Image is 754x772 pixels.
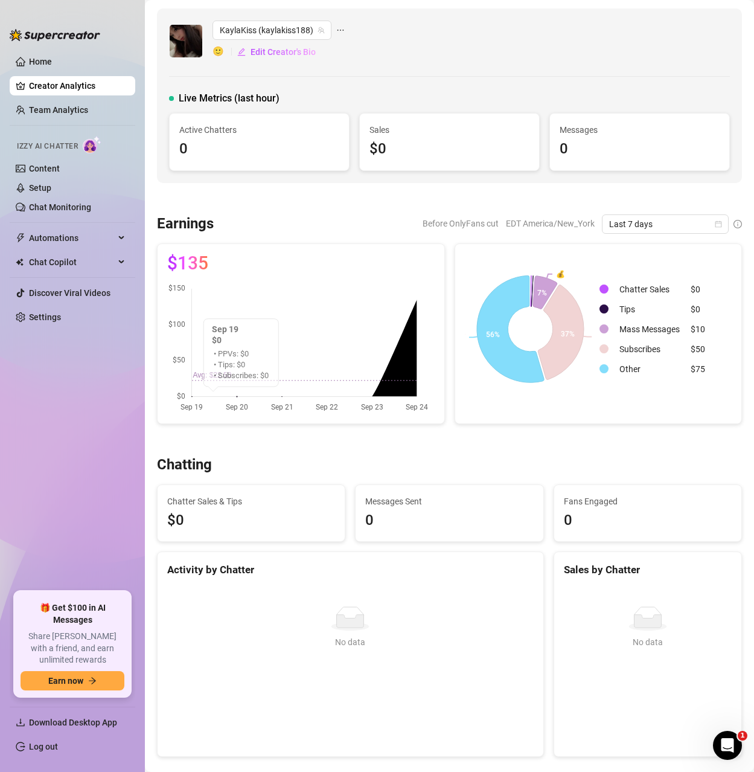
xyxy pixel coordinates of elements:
span: Messages [560,123,720,137]
span: Fans Engaged [564,495,732,508]
a: Content [29,164,60,173]
a: Chat Monitoring [29,202,91,212]
span: Chatter Sales & Tips [167,495,335,508]
span: Sales [369,123,529,137]
span: Last 7 days [609,215,721,233]
span: Active Chatters [179,123,339,137]
div: 0 [560,138,720,161]
td: Chatter Sales [615,280,685,298]
h3: Chatting [157,455,212,475]
img: KaylaKiss [170,25,202,57]
a: Home [29,57,52,66]
span: info-circle [733,220,742,228]
img: AI Chatter [83,136,101,153]
a: Settings [29,312,61,322]
h3: Earnings [157,214,214,234]
div: Activity by Chatter [167,562,534,578]
span: $135 [167,254,208,273]
span: team [318,27,325,34]
span: $0 [167,509,335,532]
a: Setup [29,183,51,193]
div: $0 [691,303,705,316]
div: $50 [691,343,705,356]
div: Sales by Chatter [564,562,732,578]
span: Messages Sent [365,495,533,508]
span: Izzy AI Chatter [17,141,78,152]
span: EDT America/New_York [506,214,595,233]
span: calendar [715,220,722,228]
td: Subscribes [615,339,685,358]
span: Live Metrics (last hour) [179,91,280,106]
div: 0 [365,509,533,532]
div: $0 [369,138,529,161]
span: download [16,718,25,727]
td: Tips [615,300,685,318]
img: Chat Copilot [16,258,24,266]
text: 💰 [556,269,565,278]
span: thunderbolt [16,233,25,243]
td: Other [615,359,685,378]
button: Edit Creator's Bio [237,42,316,62]
a: Log out [29,742,58,751]
span: Before OnlyFans cut [423,214,499,233]
span: Chat Copilot [29,253,115,272]
a: Creator Analytics [29,76,126,95]
td: Mass Messages [615,320,685,338]
iframe: Intercom live chat [713,731,742,760]
span: Share [PERSON_NAME] with a friend, and earn unlimited rewards [21,631,124,666]
span: KaylaKiss (kaylakiss188) [220,21,324,39]
span: Download Desktop App [29,718,117,727]
a: Discover Viral Videos [29,288,110,298]
span: Earn now [48,676,83,686]
span: Automations [29,228,115,248]
span: edit [237,48,246,56]
div: 0 [179,138,339,161]
a: Team Analytics [29,105,88,115]
div: No data [569,635,727,649]
span: 🙂 [212,45,237,59]
div: No data [172,635,529,649]
button: Earn nowarrow-right [21,671,124,690]
img: logo-BBDzfeDw.svg [10,29,100,41]
div: $10 [691,323,705,336]
span: Edit Creator's Bio [251,47,316,57]
div: 0 [564,509,732,532]
span: arrow-right [88,677,97,685]
span: 1 [738,731,747,741]
div: $0 [691,283,705,296]
div: $75 [691,362,705,376]
span: 🎁 Get $100 in AI Messages [21,602,124,626]
span: ellipsis [336,21,345,40]
text: 👤 [595,332,604,341]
